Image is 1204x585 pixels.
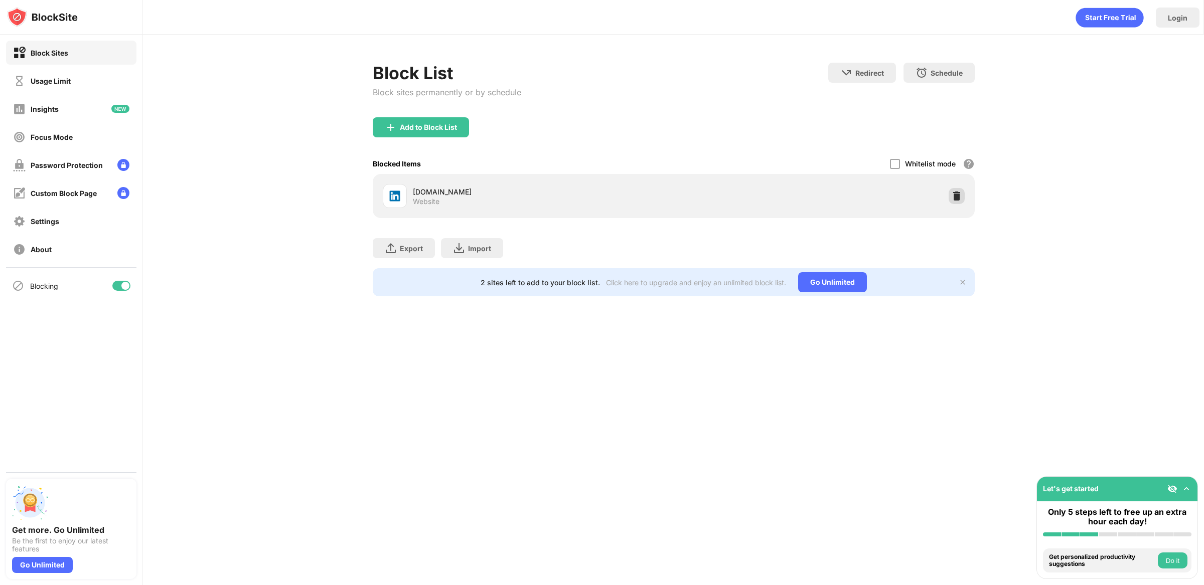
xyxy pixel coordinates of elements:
img: block-on.svg [13,47,26,59]
div: 2 sites left to add to your block list. [481,278,600,287]
img: about-off.svg [13,243,26,256]
img: focus-off.svg [13,131,26,143]
div: Redirect [855,69,884,77]
div: Custom Block Page [31,189,97,198]
div: Be the first to enjoy our latest features [12,537,130,553]
div: About [31,245,52,254]
img: omni-setup-toggle.svg [1181,484,1191,494]
img: blocking-icon.svg [12,280,24,292]
div: Only 5 steps left to free up an extra hour each day! [1043,507,1191,526]
div: animation [1076,8,1144,28]
div: Get personalized productivity suggestions [1049,553,1155,568]
button: Do it [1158,552,1187,568]
div: Add to Block List [400,123,457,131]
div: Block Sites [31,49,68,57]
img: lock-menu.svg [117,159,129,171]
div: Import [468,244,491,253]
img: eye-not-visible.svg [1167,484,1177,494]
div: Login [1168,14,1187,22]
div: Blocked Items [373,159,421,168]
div: Get more. Go Unlimited [12,525,130,535]
div: Schedule [931,69,963,77]
div: Blocking [30,282,58,290]
div: Block sites permanently or by schedule [373,87,521,97]
div: Go Unlimited [12,557,73,573]
img: password-protection-off.svg [13,159,26,171]
img: time-usage-off.svg [13,75,26,87]
img: new-icon.svg [111,105,129,113]
div: [DOMAIN_NAME] [413,186,674,197]
div: Whitelist mode [905,159,956,168]
div: Website [413,197,439,206]
img: push-unlimited.svg [12,485,48,521]
div: Export [400,244,423,253]
div: Focus Mode [31,133,73,141]
div: Insights [31,105,59,113]
div: Usage Limit [31,77,71,85]
div: Block List [373,63,521,83]
img: settings-off.svg [13,215,26,228]
img: lock-menu.svg [117,187,129,199]
div: Go Unlimited [798,272,867,292]
div: Let's get started [1043,484,1099,493]
div: Settings [31,217,59,226]
div: Click here to upgrade and enjoy an unlimited block list. [606,278,786,287]
div: Password Protection [31,161,103,169]
img: x-button.svg [959,278,967,286]
img: favicons [389,190,401,202]
img: insights-off.svg [13,103,26,115]
img: customize-block-page-off.svg [13,187,26,200]
img: logo-blocksite.svg [7,7,78,27]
